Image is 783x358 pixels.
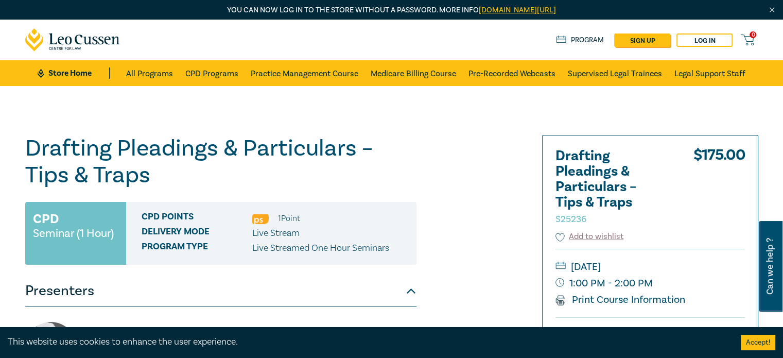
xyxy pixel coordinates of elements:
a: Pre-Recorded Webcasts [468,60,555,86]
h1: Drafting Pleadings & Particulars – Tips & Traps [25,135,416,189]
button: Presenters [25,276,416,306]
a: [DOMAIN_NAME][URL] [479,5,556,15]
small: 1:00 PM - 2:00 PM [555,275,745,292]
span: Can we help ? [765,227,775,305]
a: Program [556,35,604,46]
span: Program type [142,242,252,255]
h2: Drafting Pleadings & Particulars – Tips & Traps [555,148,669,226]
h3: CPD [33,210,59,228]
img: Professional Skills [252,214,269,224]
a: Supervised Legal Trainees [568,60,662,86]
div: $ 175.00 [693,148,745,231]
span: CPD Points [142,212,252,225]
li: 1 Point [278,212,300,225]
a: CPD Programs [185,60,238,86]
a: Practice Management Course [251,60,358,86]
a: sign up [614,33,670,47]
a: All Programs [126,60,173,86]
a: Medicare Billing Course [371,60,456,86]
small: [DATE] [555,259,745,275]
small: Seminar (1 Hour) [33,228,114,238]
span: 0 [750,31,756,38]
img: Close [768,6,776,14]
a: Log in [676,33,733,47]
a: Print Course Information [555,293,686,306]
a: Legal Support Staff [674,60,745,86]
div: This website uses cookies to enhance the user experience. [8,335,725,349]
p: Live Streamed One Hour Seminars [252,242,389,255]
button: Add to wishlist [555,231,624,243]
span: Live Stream [252,227,300,239]
span: Delivery Mode [142,227,252,240]
a: Store Home [38,67,109,79]
small: S25236 [555,213,586,225]
button: Accept cookies [741,335,775,350]
p: You can now log in to the store without a password. More info [25,5,758,16]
